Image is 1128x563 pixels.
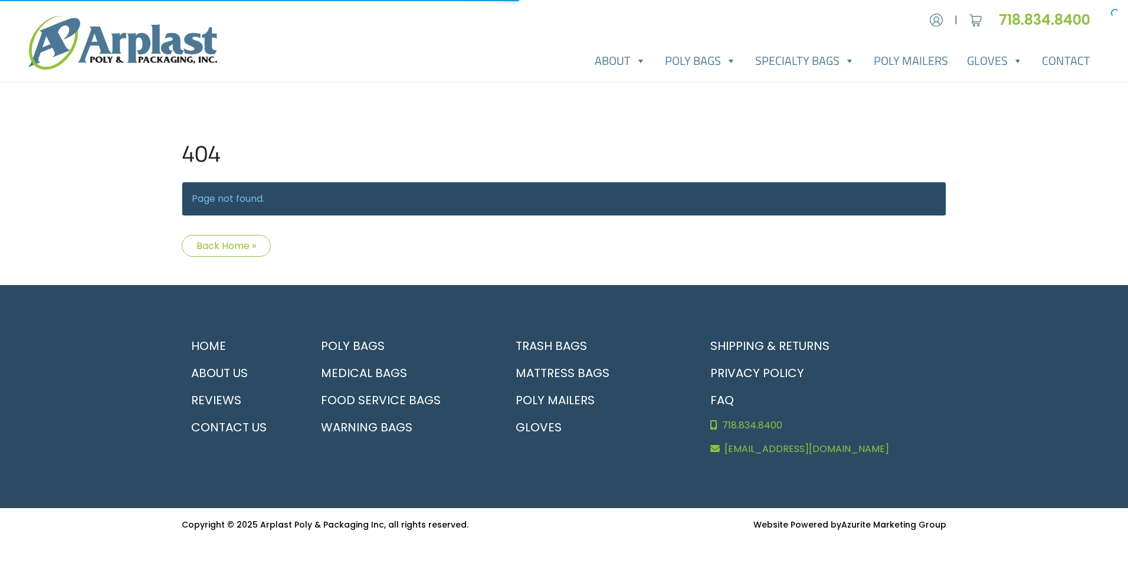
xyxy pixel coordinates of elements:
span: | [955,13,958,27]
a: Poly Bags [655,49,746,73]
a: [EMAIL_ADDRESS][DOMAIN_NAME] [701,437,946,461]
a: Specialty Bags [746,49,864,73]
a: Contact [1032,49,1100,73]
img: logo [28,16,217,70]
a: Poly Mailers [864,49,958,73]
a: About Us [182,359,297,387]
a: 718.834.8400 [999,10,1100,30]
a: FAQ [701,387,946,414]
a: Azurite Marketing Group [841,519,946,531]
h1: 404 [182,139,946,168]
a: Contact Us [182,414,297,441]
a: Trash Bags [506,332,687,359]
a: About [585,49,655,73]
a: Reviews [182,387,297,414]
a: Gloves [506,414,687,441]
a: Poly Bags [311,332,492,359]
a: Medical Bags [311,359,492,387]
small: Website Powered by [753,519,946,531]
a: Privacy Policy [701,359,946,387]
a: Back Home » [182,235,271,257]
a: Warning Bags [311,414,492,441]
a: Food Service Bags [311,387,492,414]
a: Mattress Bags [506,359,687,387]
p: Page not found. [182,182,946,216]
a: Home [182,332,297,359]
small: Copyright © 2025 Arplast Poly & Packaging Inc, all rights reserved. [182,519,468,531]
a: Poly Mailers [506,387,687,414]
a: 718.834.8400 [701,414,946,437]
a: Shipping & Returns [701,332,946,359]
a: Gloves [958,49,1032,73]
